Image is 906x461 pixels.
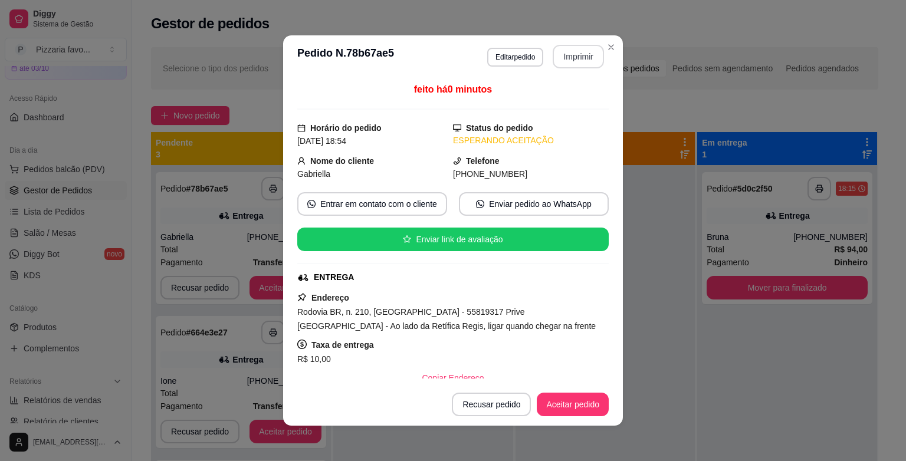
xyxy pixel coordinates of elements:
span: pushpin [297,292,307,302]
button: whats-appEnviar pedido ao WhatsApp [459,192,609,216]
span: user [297,157,306,165]
div: ESPERANDO ACEITAÇÃO [453,134,609,147]
span: whats-app [307,200,316,208]
button: Aceitar pedido [537,393,609,416]
span: desktop [453,124,461,132]
button: Copiar Endereço [412,366,493,390]
span: star [403,235,411,243]
strong: Taxa de entrega [311,340,374,350]
button: Editarpedido [487,48,543,67]
strong: Nome do cliente [310,156,374,166]
button: whats-appEntrar em contato com o cliente [297,192,447,216]
button: Close [602,38,621,57]
strong: Telefone [466,156,500,166]
button: starEnviar link de avaliação [297,228,609,251]
span: feito há 0 minutos [414,84,492,94]
div: ENTREGA [314,271,354,284]
span: [DATE] 18:54 [297,136,346,146]
span: whats-app [476,200,484,208]
span: dollar [297,340,307,349]
strong: Status do pedido [466,123,533,133]
span: Gabriella [297,169,330,179]
span: R$ 10,00 [297,354,331,364]
span: phone [453,157,461,165]
span: [PHONE_NUMBER] [453,169,527,179]
strong: Horário do pedido [310,123,382,133]
button: Recusar pedido [452,393,531,416]
span: Rodovia BR, n. 210, [GEOGRAPHIC_DATA] - 55819317 Prive [GEOGRAPHIC_DATA] - Ao lado da Retífica Re... [297,307,596,331]
span: calendar [297,124,306,132]
button: Imprimir [553,45,604,68]
h3: Pedido N. 78b67ae5 [297,45,394,68]
strong: Endereço [311,293,349,302]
